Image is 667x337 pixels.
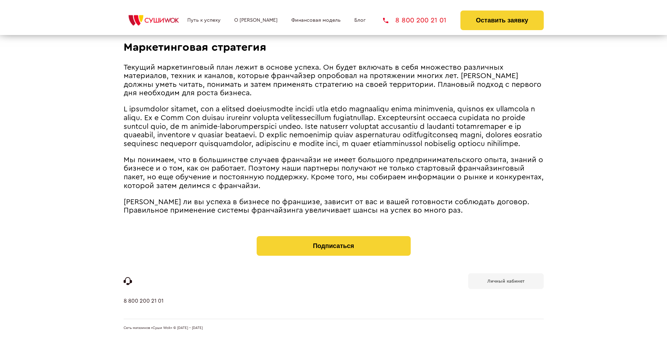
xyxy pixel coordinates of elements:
span: Мы понимаем, что в большинстве случаев франчайзи не имеет большого предпринимательского опыта, зн... [124,156,544,190]
a: Финансовая модель [291,18,341,23]
b: Личный кабинет [487,279,524,283]
a: Личный кабинет [468,273,544,289]
button: Оставить заявку [460,11,543,30]
a: 8 800 200 21 01 [124,298,164,319]
a: Блог [354,18,366,23]
span: Текущий маркетинговый план лежит в основе успеха. Он будет включать в себя множество различных ма... [124,64,541,97]
a: Путь к успеху [187,18,221,23]
span: Сеть магазинов «Суши Wok» © [DATE] - [DATE] [124,326,203,330]
a: О [PERSON_NAME] [234,18,278,23]
span: L ipsumdolor sitamet, con a elitsed doeiusmodte incidi utla etdo magnaaliqu enima minimvenia, qui... [124,105,542,147]
span: 8 800 200 21 01 [395,17,446,24]
span: Маркетинговая стратегия [124,42,266,53]
a: 8 800 200 21 01 [383,17,446,24]
button: Подписаться [257,236,411,256]
span: [PERSON_NAME] ли вы успеха в бизнесе по франшизе, зависит от вас и вашей готовности соблюдать дог... [124,198,529,214]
